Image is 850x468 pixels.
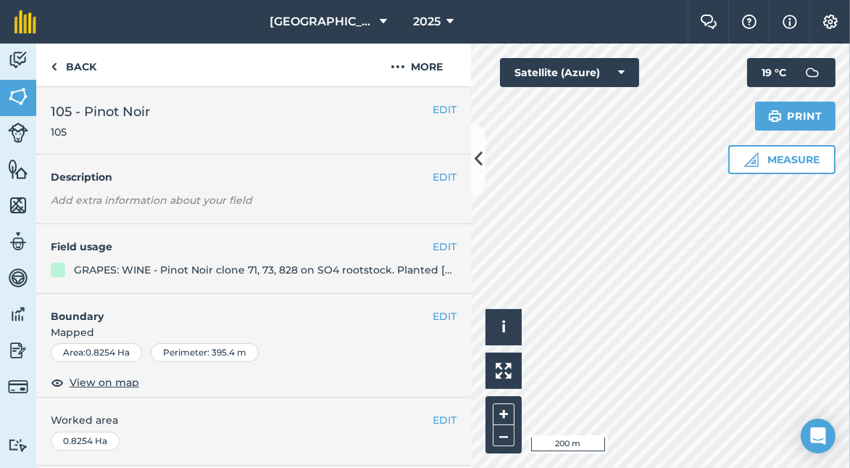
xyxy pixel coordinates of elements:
img: svg+xml;base64,PHN2ZyB4bWxucz0iaHR0cDovL3d3dy53My5vcmcvMjAwMC9zdmciIHdpZHRoPSI1NiIgaGVpZ2h0PSI2MC... [8,86,28,107]
img: Two speech bubbles overlapping with the left bubble in the forefront [700,15,717,29]
img: svg+xml;base64,PHN2ZyB4bWxucz0iaHR0cDovL3d3dy53My5vcmcvMjAwMC9zdmciIHdpZHRoPSIxOCIgaGVpZ2h0PSIyNC... [51,374,64,391]
h4: Description [51,169,457,185]
h4: Boundary [36,294,433,324]
button: – [493,425,514,446]
img: svg+xml;base64,PD94bWwgdmVyc2lvbj0iMS4wIiBlbmNvZGluZz0idXRmLTgiPz4KPCEtLSBHZW5lcmF0b3I6IEFkb2JlIE... [8,49,28,71]
img: Ruler icon [744,152,759,167]
img: svg+xml;base64,PD94bWwgdmVyc2lvbj0iMS4wIiBlbmNvZGluZz0idXRmLTgiPz4KPCEtLSBHZW5lcmF0b3I6IEFkb2JlIE... [798,58,827,87]
em: Add extra information about your field [51,194,252,207]
span: i [501,318,506,336]
span: Mapped [36,324,471,340]
img: svg+xml;base64,PD94bWwgdmVyc2lvbj0iMS4wIiBlbmNvZGluZz0idXRmLTgiPz4KPCEtLSBHZW5lcmF0b3I6IEFkb2JlIE... [8,438,28,452]
button: View on map [51,374,139,391]
span: View on map [70,374,139,390]
button: EDIT [433,308,457,324]
img: svg+xml;base64,PD94bWwgdmVyc2lvbj0iMS4wIiBlbmNvZGluZz0idXRmLTgiPz4KPCEtLSBHZW5lcmF0b3I6IEFkb2JlIE... [8,303,28,325]
button: Satellite (Azure) [500,58,639,87]
button: EDIT [433,102,457,118]
button: More [362,44,471,86]
img: svg+xml;base64,PD94bWwgdmVyc2lvbj0iMS4wIiBlbmNvZGluZz0idXRmLTgiPz4KPCEtLSBHZW5lcmF0b3I6IEFkb2JlIE... [8,340,28,361]
button: Measure [728,145,836,174]
button: + [493,403,514,425]
button: EDIT [433,169,457,185]
img: svg+xml;base64,PHN2ZyB4bWxucz0iaHR0cDovL3d3dy53My5vcmcvMjAwMC9zdmciIHdpZHRoPSIyMCIgaGVpZ2h0PSIyNC... [391,58,405,75]
img: svg+xml;base64,PD94bWwgdmVyc2lvbj0iMS4wIiBlbmNvZGluZz0idXRmLTgiPz4KPCEtLSBHZW5lcmF0b3I6IEFkb2JlIE... [8,267,28,289]
span: 19 ° C [762,58,786,87]
img: fieldmargin Logo [14,10,36,33]
img: svg+xml;base64,PHN2ZyB4bWxucz0iaHR0cDovL3d3dy53My5vcmcvMjAwMC9zdmciIHdpZHRoPSI5IiBoZWlnaHQ9IjI0Ii... [51,58,57,75]
img: svg+xml;base64,PHN2ZyB4bWxucz0iaHR0cDovL3d3dy53My5vcmcvMjAwMC9zdmciIHdpZHRoPSIxNyIgaGVpZ2h0PSIxNy... [783,13,797,30]
button: 19 °C [747,58,836,87]
div: GRAPES: WINE - Pinot Noir clone 71, 73, 828 on SO4 rootstock. Planted [DATE] [74,262,457,278]
img: A question mark icon [741,15,758,29]
span: [GEOGRAPHIC_DATA] [270,13,374,30]
div: 0.8254 Ha [51,432,120,451]
img: Four arrows, one pointing top left, one top right, one bottom right and the last bottom left [496,363,512,379]
h4: Field usage [51,239,433,255]
button: Print [755,102,836,131]
div: Open Intercom Messenger [801,419,836,453]
img: svg+xml;base64,PD94bWwgdmVyc2lvbj0iMS4wIiBlbmNvZGluZz0idXRmLTgiPz4KPCEtLSBHZW5lcmF0b3I6IEFkb2JlIE... [8,377,28,397]
img: svg+xml;base64,PHN2ZyB4bWxucz0iaHR0cDovL3d3dy53My5vcmcvMjAwMC9zdmciIHdpZHRoPSI1NiIgaGVpZ2h0PSI2MC... [8,158,28,180]
button: EDIT [433,412,457,428]
div: Area : 0.8254 Ha [51,343,142,362]
span: 105 [51,125,150,139]
img: A cog icon [822,15,839,29]
img: svg+xml;base64,PD94bWwgdmVyc2lvbj0iMS4wIiBlbmNvZGluZz0idXRmLTgiPz4KPCEtLSBHZW5lcmF0b3I6IEFkb2JlIE... [8,123,28,143]
span: 105 - Pinot Noir [51,102,150,122]
img: svg+xml;base64,PHN2ZyB4bWxucz0iaHR0cDovL3d3dy53My5vcmcvMjAwMC9zdmciIHdpZHRoPSI1NiIgaGVpZ2h0PSI2MC... [8,194,28,216]
a: Back [36,44,111,86]
button: i [486,309,522,345]
div: Perimeter : 395.4 m [151,343,259,362]
span: Worked area [51,412,457,428]
img: svg+xml;base64,PD94bWwgdmVyc2lvbj0iMS4wIiBlbmNvZGluZz0idXRmLTgiPz4KPCEtLSBHZW5lcmF0b3I6IEFkb2JlIE... [8,231,28,253]
img: svg+xml;base64,PHN2ZyB4bWxucz0iaHR0cDovL3d3dy53My5vcmcvMjAwMC9zdmciIHdpZHRoPSIxOSIgaGVpZ2h0PSIyNC... [768,107,782,125]
span: 2025 [413,13,441,30]
button: EDIT [433,239,457,255]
